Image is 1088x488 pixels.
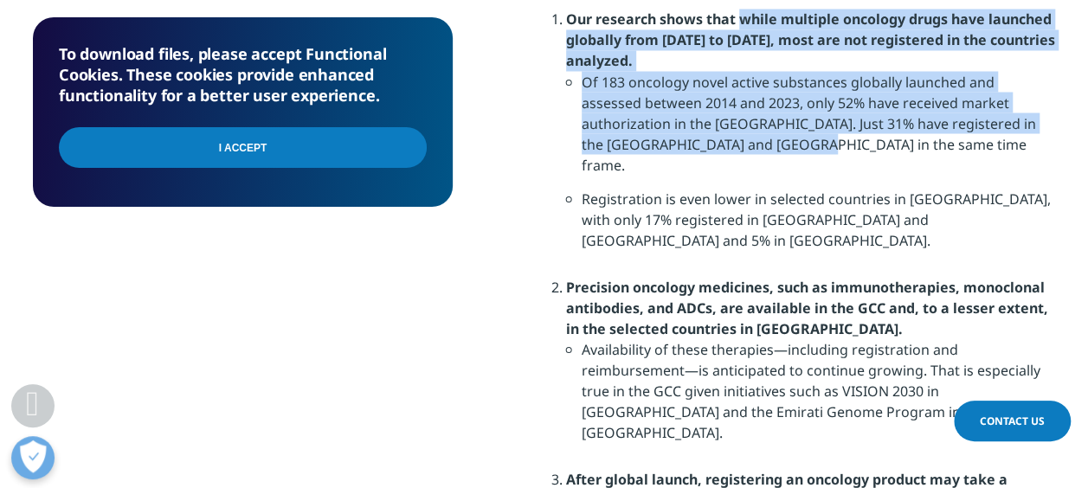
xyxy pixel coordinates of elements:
span: Contact Us [980,414,1045,428]
input: I Accept [59,127,427,168]
li: Availability of these therapies—including registration and reimbursement—is anticipated to contin... [582,338,1055,455]
li: Of 183 oncology novel active substances globally launched and assessed between 2014 and 2023, onl... [582,71,1055,188]
button: Open Preferences [11,436,55,479]
li: Registration is even lower in selected countries in [GEOGRAPHIC_DATA], with only 17% registered i... [582,188,1055,263]
strong: Precision oncology medicines, such as immunotherapies, monoclonal antibodies, and ADCs, are avail... [566,277,1048,337]
h5: To download files, please accept Functional Cookies. These cookies provide enhanced functionality... [59,43,427,106]
a: Contact Us [954,401,1071,441]
strong: Our research shows that while multiple oncology drugs have launched globally from [DATE] to [DATE... [566,10,1055,70]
